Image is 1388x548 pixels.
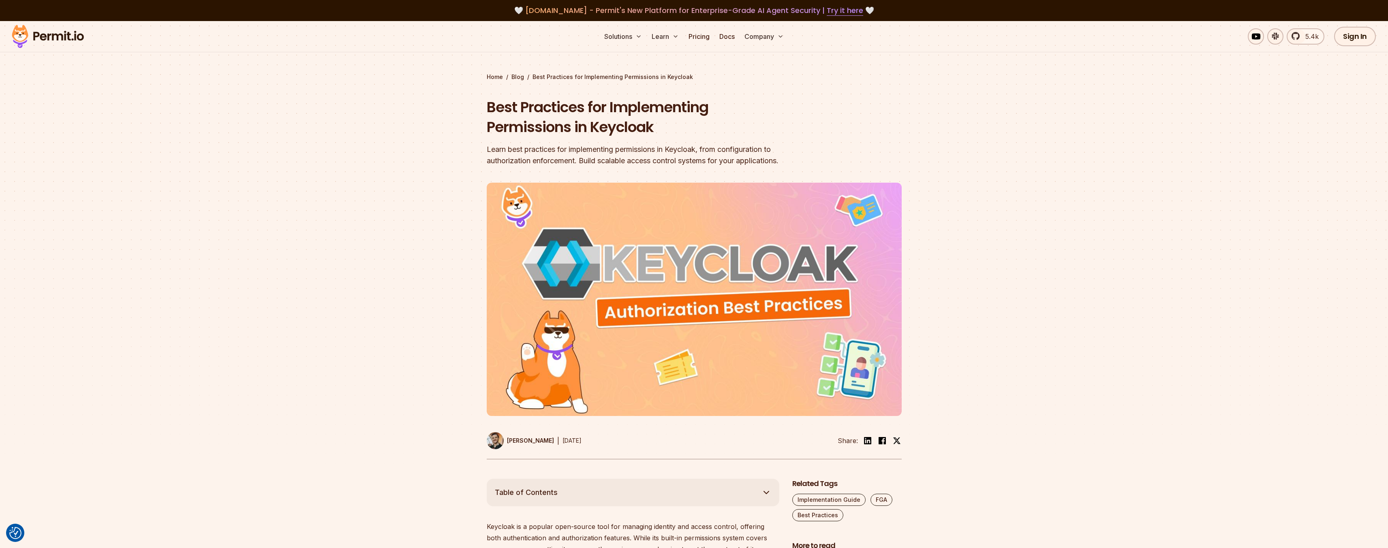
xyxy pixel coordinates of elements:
[487,97,798,137] h1: Best Practices for Implementing Permissions in Keycloak
[9,527,21,539] button: Consent Preferences
[8,23,88,50] img: Permit logo
[525,5,863,15] span: [DOMAIN_NAME] - Permit's New Platform for Enterprise-Grade AI Agent Security |
[495,487,558,498] span: Table of Contents
[792,494,866,506] a: Implementation Guide
[487,432,504,449] img: Daniel Bass
[877,436,887,446] img: facebook
[487,73,503,81] a: Home
[9,527,21,539] img: Revisit consent button
[487,479,779,506] button: Table of Contents
[507,437,554,445] p: [PERSON_NAME]
[648,28,682,45] button: Learn
[827,5,863,16] a: Try it here
[1300,32,1319,41] span: 5.4k
[601,28,645,45] button: Solutions
[487,144,798,166] div: Learn best practices for implementing permissions in Keycloak, from configuration to authorizatio...
[792,479,902,489] h2: Related Tags
[511,73,524,81] a: Blog
[19,5,1369,16] div: 🤍 🤍
[487,73,902,81] div: / /
[838,436,858,446] li: Share:
[893,437,901,445] img: twitter
[685,28,713,45] a: Pricing
[557,436,559,446] div: |
[792,509,843,521] a: Best Practices
[1334,27,1376,46] a: Sign In
[716,28,738,45] a: Docs
[863,436,873,446] img: linkedin
[562,437,582,444] time: [DATE]
[1287,28,1324,45] a: 5.4k
[487,432,554,449] a: [PERSON_NAME]
[741,28,787,45] button: Company
[487,183,902,416] img: Best Practices for Implementing Permissions in Keycloak
[870,494,892,506] a: FGA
